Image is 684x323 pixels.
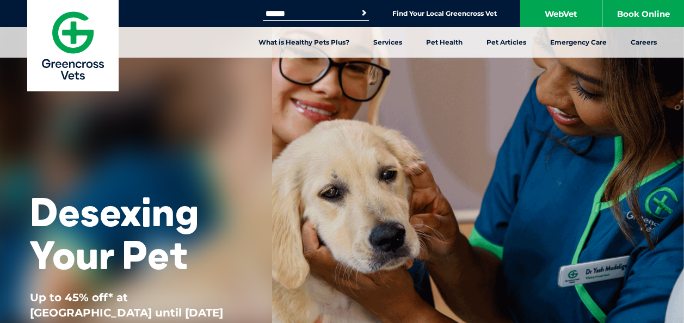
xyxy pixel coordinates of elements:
[619,27,669,58] a: Careers
[392,9,497,18] a: Find Your Local Greencross Vet
[414,27,475,58] a: Pet Health
[475,27,538,58] a: Pet Articles
[361,27,414,58] a: Services
[538,27,619,58] a: Emergency Care
[30,290,242,320] p: Up to 45% off* at [GEOGRAPHIC_DATA] until [DATE]
[359,8,369,18] button: Search
[30,190,242,276] h1: Desexing Your Pet
[247,27,361,58] a: What is Healthy Pets Plus?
